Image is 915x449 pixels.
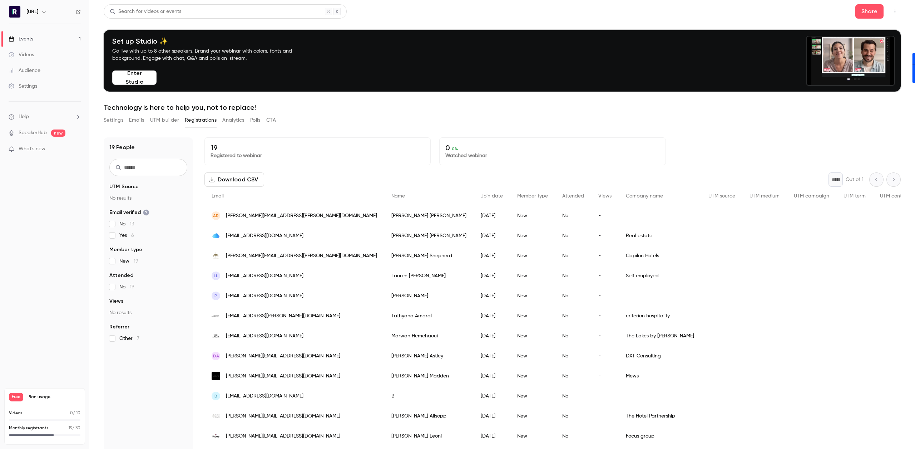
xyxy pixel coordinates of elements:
div: Search for videos or events [110,8,181,15]
button: UTM builder [150,114,179,126]
div: No [555,266,591,286]
p: Monthly registrants [9,425,49,431]
div: Capilon Hotels [619,246,701,266]
h1: Technology is here to help you, not to replace! [104,103,901,112]
span: DA [213,353,219,359]
div: [DATE] [474,246,510,266]
div: No [555,326,591,346]
div: [PERSON_NAME] [PERSON_NAME] [384,226,474,246]
div: Tathyana Amaral [384,306,474,326]
p: No results [109,195,187,202]
span: UTM campaign [794,194,829,199]
span: Plan usage [28,394,80,400]
div: No [555,366,591,386]
div: Mews [619,366,701,386]
button: Share [855,4,884,19]
div: - [591,306,619,326]
span: P [214,293,217,299]
span: What's new [19,145,45,153]
div: Self employed [619,266,701,286]
div: - [591,366,619,386]
span: Attended [109,272,133,279]
div: [DATE] [474,226,510,246]
div: [PERSON_NAME] Allsopp [384,406,474,426]
div: New [510,246,555,266]
div: No [555,286,591,306]
div: [PERSON_NAME] Astley [384,346,474,366]
span: 19 [130,284,134,289]
div: - [591,286,619,306]
div: [DATE] [474,406,510,426]
div: No [555,386,591,406]
h4: Set up Studio ✨ [112,37,309,45]
span: [EMAIL_ADDRESS][PERSON_NAME][DOMAIN_NAME] [226,312,340,320]
div: New [510,326,555,346]
img: criterionhospitality.com [212,312,220,320]
div: Audience [9,67,40,74]
div: - [591,206,619,226]
span: [PERSON_NAME][EMAIL_ADDRESS][PERSON_NAME][DOMAIN_NAME] [226,252,377,260]
span: UTM medium [750,194,780,199]
div: B [384,386,474,406]
div: New [510,266,555,286]
section: facet-groups [109,183,187,342]
span: [EMAIL_ADDRESS][DOMAIN_NAME] [226,392,303,400]
span: UTM term [844,194,866,199]
span: Other [119,335,139,342]
div: [DATE] [474,266,510,286]
span: Views [109,298,123,305]
span: Yes [119,232,134,239]
p: Videos [9,410,23,416]
span: Join date [481,194,503,199]
span: 13 [130,221,134,226]
div: New [510,366,555,386]
div: - [591,386,619,406]
div: - [591,426,619,446]
div: Videos [9,51,34,58]
span: UTM content [880,194,909,199]
img: thelakesbyyoo.com [212,332,220,340]
div: New [510,226,555,246]
div: [DATE] [474,286,510,306]
div: [DATE] [474,426,510,446]
div: No [555,306,591,326]
p: / 10 [70,410,80,416]
div: [PERSON_NAME] [PERSON_NAME] [384,206,474,226]
div: - [591,266,619,286]
span: 0 [70,411,73,415]
span: Name [391,194,405,199]
div: [PERSON_NAME] Leoni [384,426,474,446]
span: [PERSON_NAME][EMAIL_ADDRESS][DOMAIN_NAME] [226,413,340,420]
span: [PERSON_NAME][EMAIL_ADDRESS][DOMAIN_NAME] [226,372,340,380]
div: [DATE] [474,306,510,326]
p: Go live with up to 8 other speakers. Brand your webinar with colors, fonts and background. Engage... [112,48,309,62]
div: [DATE] [474,206,510,226]
p: 0 [445,143,659,152]
div: The Hotel Partnership [619,406,701,426]
div: Marwan Hemchaoui [384,326,474,346]
span: 19 [69,426,72,430]
div: New [510,306,555,326]
div: No [555,206,591,226]
span: Member type [517,194,548,199]
span: Member type [109,246,142,253]
span: [EMAIL_ADDRESS][DOMAIN_NAME] [226,332,303,340]
p: 19 [211,143,425,152]
p: Registered to webinar [211,152,425,159]
div: Settings [9,83,37,90]
div: [DATE] [474,326,510,346]
span: new [51,130,65,137]
span: [EMAIL_ADDRESS][DOMAIN_NAME] [226,232,303,240]
button: Download CSV [204,172,264,187]
span: 6 [131,233,134,238]
img: classicbritishhotels.com [212,412,220,420]
span: 0 % [452,146,458,151]
div: criterion hospitality [619,306,701,326]
div: No [555,346,591,366]
div: [DATE] [474,366,510,386]
span: [EMAIL_ADDRESS][DOMAIN_NAME] [226,272,303,280]
div: - [591,326,619,346]
div: - [591,406,619,426]
div: Events [9,35,33,43]
a: SpeakerHub [19,129,47,137]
